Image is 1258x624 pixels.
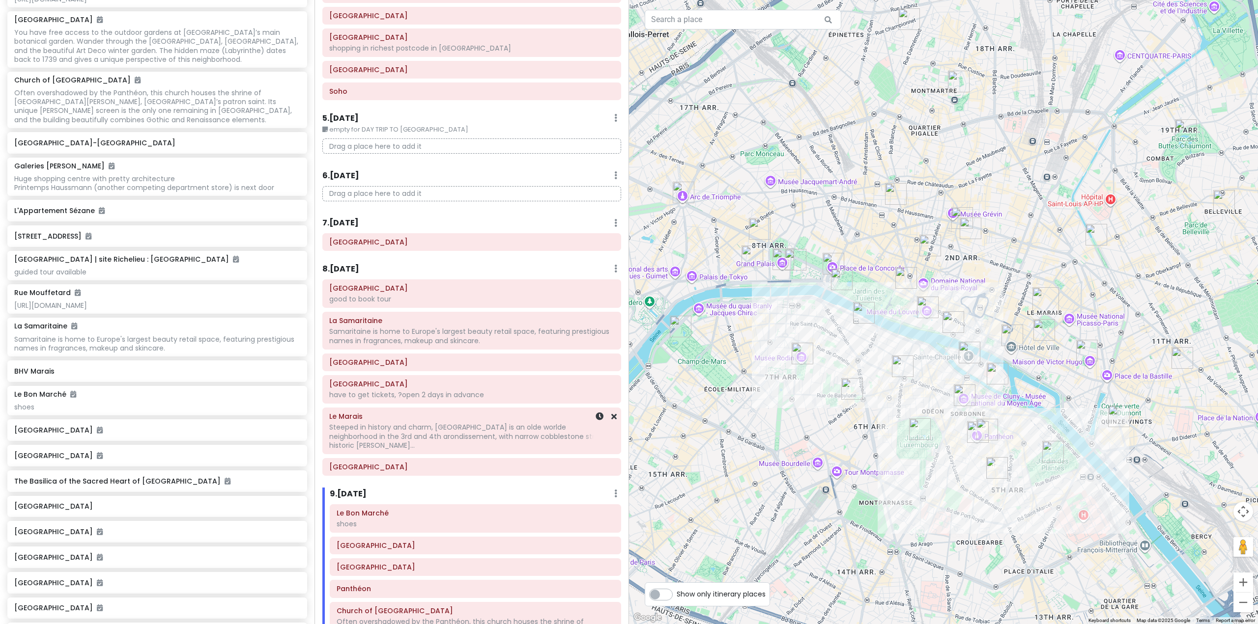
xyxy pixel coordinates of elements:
button: Map camera controls [1233,502,1253,521]
h6: Regent Street [329,33,614,42]
i: Added to itinerary [97,604,103,611]
div: Jardin du Luxembourg [909,418,931,440]
div: Sainte-Chapelle [959,342,980,363]
h6: [GEOGRAPHIC_DATA] [14,553,300,562]
h6: Panthéon [337,584,614,593]
div: Parc des Buttes-Chaumont [1175,119,1197,141]
button: Zoom out [1233,593,1253,612]
div: Panthéon [967,421,989,443]
div: [URL][DOMAIN_NAME] [14,301,300,310]
h6: 7 . [DATE] [322,218,359,228]
h6: Sainte-Chapelle [329,358,614,367]
div: La Samaritaine [943,311,964,333]
div: Samaritaine is home to Europe's largest beauty retail space, featuring prestigious names in fragr... [14,335,300,353]
h6: [GEOGRAPHIC_DATA] [14,502,300,511]
h6: Louvre Museum [329,284,614,293]
a: Click to see this area on Google Maps [631,611,664,624]
button: Keyboard shortcuts [1088,617,1131,624]
div: À la Biche au Bois [1108,406,1130,427]
h6: Le Bon Marché [14,390,76,399]
div: Samaritaine is home to Europe's largest beauty retail space, featuring prestigious names in fragr... [329,327,614,345]
div: You have free access to the outdoor gardens at [GEOGRAPHIC_DATA]’s main botanical garden. Wander ... [14,28,300,64]
div: shoes [337,519,614,528]
div: Rue Mouffetard [986,457,1008,479]
h6: [GEOGRAPHIC_DATA] [14,426,300,434]
div: shoes [14,403,300,411]
span: Show only itinerary places [677,589,766,599]
div: Huge shopping centre with pretty architecture Printemps Haussmann (another competing department s... [14,174,300,192]
h6: Le Marais [329,412,614,421]
span: Map data ©2025 Google [1137,618,1190,623]
img: Google [631,611,664,624]
div: shopping in richest postcode in [GEOGRAPHIC_DATA] [329,44,614,53]
h6: Church of Saint-Étienne-du-Mont [337,606,614,615]
h6: La Samaritaine [14,322,77,330]
h6: [GEOGRAPHIC_DATA] [14,603,300,612]
h6: Jardin du Luxembourg [337,563,614,571]
h6: Galeries [PERSON_NAME] [14,162,114,170]
a: Report a map error [1216,618,1255,623]
div: Bibliothèque nationale de France | site Richelieu : Bibliothèque de Recherche [919,235,941,256]
div: have to get tickets, ?open 2 days in advance [329,390,614,399]
div: Louvre Museum [917,297,939,318]
h6: L'Appartement Sézane [14,206,300,215]
div: Place des Vosges [1076,340,1098,361]
i: Added to itinerary [86,233,91,240]
div: Musée de Cluny [954,384,975,406]
h6: [GEOGRAPHIC_DATA] [14,451,300,460]
p: Drag a place here to add it [322,186,621,201]
div: Rue Saint-Honoré [895,267,917,289]
h6: [GEOGRAPHIC_DATA]-[GEOGRAPHIC_DATA] [14,138,300,147]
div: good to book tour [329,295,614,303]
div: Champs-Élysées [749,218,771,240]
i: Added to itinerary [135,77,141,83]
i: Added to itinerary [99,207,105,214]
h6: 5 . [DATE] [322,113,359,124]
a: Set a time [596,411,603,422]
div: Notre-Dame Cathedral of Paris [987,363,1008,384]
small: empty for DAY TRIP TO [GEOGRAPHIC_DATA] [322,125,621,135]
div: Steeped in history and charm, [GEOGRAPHIC_DATA] is an olde worlde neighborhood in the 3rd and 4th... [329,423,614,450]
i: Added to itinerary [97,554,103,561]
i: Added to itinerary [97,452,103,459]
div: La Galerie Dior [742,245,763,267]
h6: The Basilica of the Sacred Heart of [GEOGRAPHIC_DATA] [14,477,300,486]
h6: BHV Marais [14,367,300,376]
div: Le Marais [1032,287,1059,314]
i: Added to itinerary [75,289,81,296]
div: L'Appartement Sézane [960,217,981,239]
h6: [STREET_ADDRESS] [14,232,300,241]
h6: Church of [GEOGRAPHIC_DATA] [14,76,141,84]
div: Automne [1172,347,1193,369]
h6: Oxford Street [329,65,614,74]
h6: Le Bon Marché [337,509,614,517]
div: BHV Marais [1001,325,1023,346]
h6: Rue Mouffetard [14,288,81,297]
div: guided tour available [14,268,300,276]
h6: [GEOGRAPHIC_DATA] [14,527,300,536]
div: Montmartre aux artistes [898,8,920,30]
p: Drag a place here to add it [322,138,621,154]
i: Added to itinerary [97,16,103,23]
div: Musée de l'Orangerie [831,269,853,290]
h6: Hyde Park [329,11,614,20]
div: Le Bon Marché [841,378,863,400]
h6: [GEOGRAPHIC_DATA] [14,15,103,24]
div: Eiffel Tower [670,316,691,337]
div: Musée d'Orsay [853,302,875,324]
i: Added to itinerary [97,528,103,535]
h6: 6 . [DATE] [322,171,359,181]
h6: Portobello Road Market [329,238,614,246]
input: Search a place [645,10,841,29]
i: Added to itinerary [97,427,103,434]
div: The Basilica of the Sacred Heart of Paris [948,71,970,92]
h6: 9 . [DATE] [330,489,367,499]
div: Galeries Lafayette Haussmann [885,183,907,205]
h6: Saint-Germain-des-Prés [337,541,614,550]
i: Added to itinerary [233,256,239,263]
div: Church of Saint-Étienne-du-Mont [976,419,998,440]
div: 12 Rue d'Uzès [951,207,973,229]
div: Petit Palais [785,249,806,271]
i: Added to itinerary [71,323,77,329]
div: Musée Rodin [792,343,813,364]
